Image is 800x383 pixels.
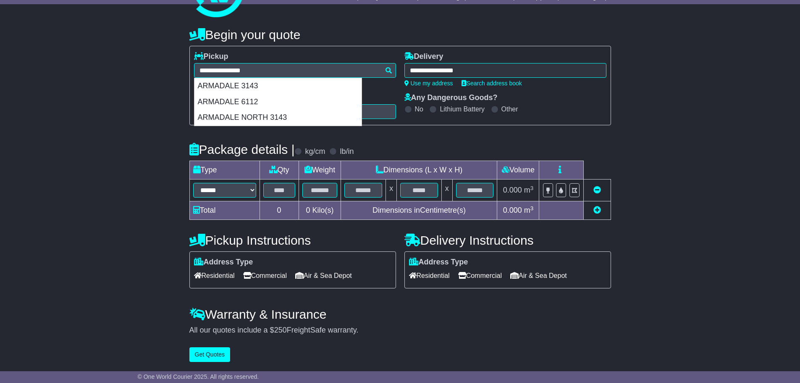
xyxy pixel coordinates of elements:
[530,205,534,211] sup: 3
[530,185,534,191] sup: 3
[299,161,341,180] td: Weight
[440,105,485,113] label: Lithium Battery
[194,52,228,61] label: Pickup
[404,93,498,103] label: Any Dangerous Goods?
[189,326,611,335] div: All our quotes include a $ FreightSafe warranty.
[386,180,397,201] td: x
[593,186,601,194] a: Remove this item
[299,201,341,220] td: Kilo(s)
[503,206,522,214] span: 0.000
[189,307,611,321] h4: Warranty & Insurance
[524,186,534,194] span: m
[593,206,601,214] a: Add new item
[194,78,362,94] div: ARMADALE 3143
[415,105,423,113] label: No
[305,147,325,156] label: kg/cm
[189,347,231,362] button: Get Quotes
[501,105,518,113] label: Other
[340,147,354,156] label: lb/in
[138,373,259,380] span: © One World Courier 2025. All rights reserved.
[260,161,299,180] td: Qty
[462,80,522,87] a: Search address book
[274,326,287,334] span: 250
[409,269,450,282] span: Residential
[404,233,611,247] h4: Delivery Instructions
[458,269,502,282] span: Commercial
[243,269,287,282] span: Commercial
[441,180,452,201] td: x
[404,80,453,87] a: Use my address
[503,186,522,194] span: 0.000
[194,269,235,282] span: Residential
[306,206,310,214] span: 0
[409,258,468,267] label: Address Type
[189,161,260,180] td: Type
[189,143,295,156] h4: Package details |
[510,269,567,282] span: Air & Sea Depot
[194,258,253,267] label: Address Type
[524,206,534,214] span: m
[260,201,299,220] td: 0
[295,269,352,282] span: Air & Sea Depot
[189,233,396,247] h4: Pickup Instructions
[194,94,362,110] div: ARMADALE 6112
[404,52,443,61] label: Delivery
[497,161,539,180] td: Volume
[341,161,497,180] td: Dimensions (L x W x H)
[194,110,362,126] div: ARMADALE NORTH 3143
[341,201,497,220] td: Dimensions in Centimetre(s)
[189,201,260,220] td: Total
[189,28,611,42] h4: Begin your quote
